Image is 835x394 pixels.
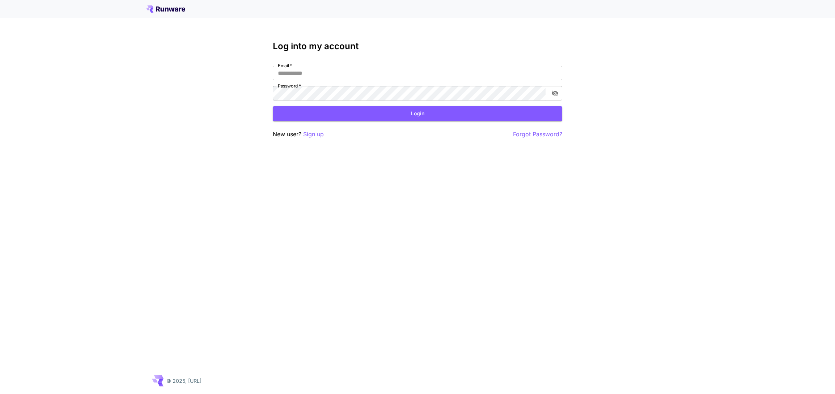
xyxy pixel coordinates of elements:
[166,377,202,385] p: © 2025, [URL]
[273,106,562,121] button: Login
[548,87,561,100] button: toggle password visibility
[273,41,562,51] h3: Log into my account
[303,130,324,139] button: Sign up
[278,83,301,89] label: Password
[273,130,324,139] p: New user?
[278,63,292,69] label: Email
[513,130,562,139] button: Forgot Password?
